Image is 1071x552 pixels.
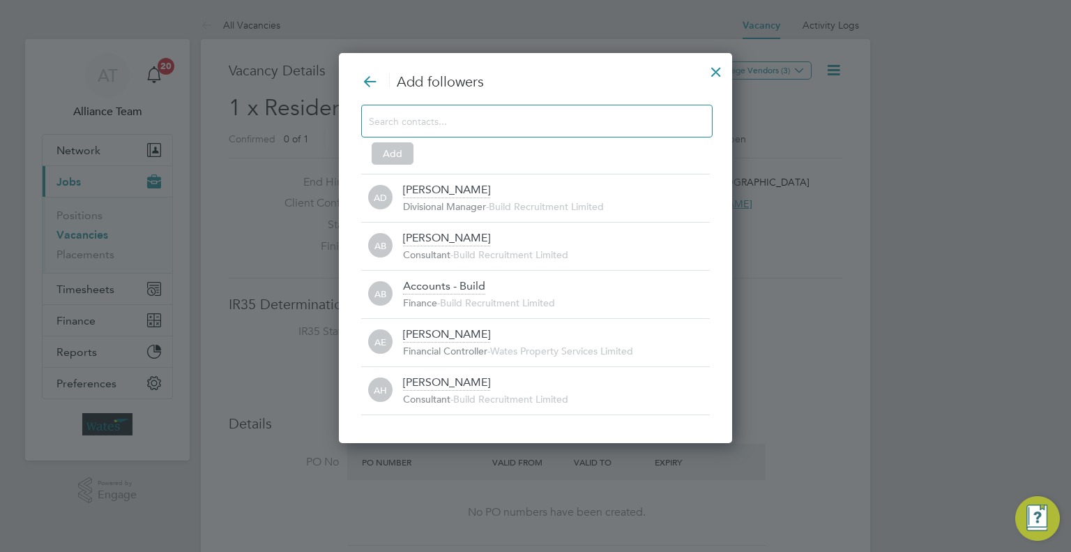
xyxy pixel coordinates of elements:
[403,327,490,343] div: [PERSON_NAME]
[368,378,393,403] span: AH
[453,248,568,261] span: Build Recruitment Limited
[403,248,450,261] span: Consultant
[368,234,393,258] span: AB
[403,393,450,405] span: Consultant
[490,345,633,357] span: Wates Property Services Limited
[368,282,393,306] span: AB
[368,330,393,355] span: AE
[450,248,453,261] span: -
[368,186,393,210] span: AD
[1015,496,1060,541] button: Engage Resource Center
[403,345,487,357] span: Financial Controller
[403,297,437,309] span: Finance
[403,200,486,213] span: Divisional Manager
[403,279,485,294] div: Accounts - Build
[487,345,490,357] span: -
[403,375,490,391] div: [PERSON_NAME]
[489,200,604,213] span: Build Recruitment Limited
[450,393,453,405] span: -
[369,112,683,130] input: Search contacts...
[440,297,555,309] span: Build Recruitment Limited
[372,142,413,165] button: Add
[453,393,568,405] span: Build Recruitment Limited
[437,297,440,309] span: -
[486,200,489,213] span: -
[361,73,710,91] h3: Add followers
[403,231,490,246] div: [PERSON_NAME]
[403,183,490,198] div: [PERSON_NAME]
